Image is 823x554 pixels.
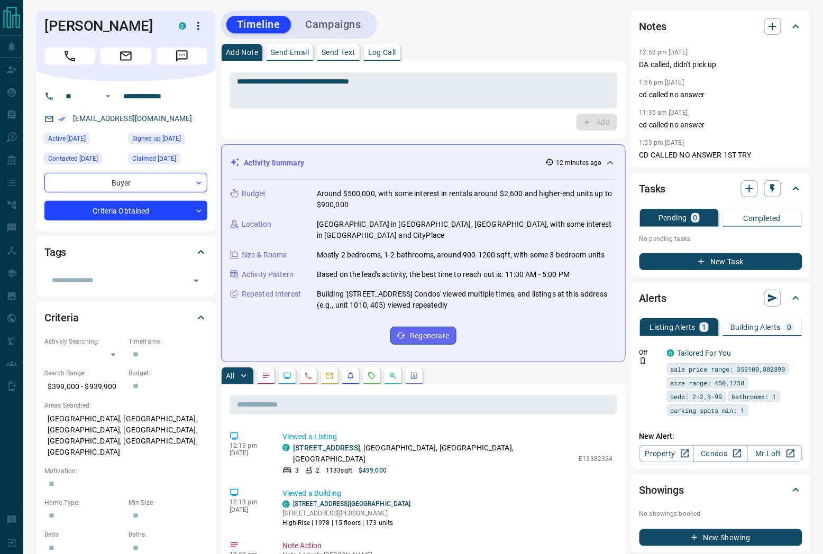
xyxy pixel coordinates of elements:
[283,372,291,380] svg: Lead Browsing Activity
[48,153,98,164] span: Contacted [DATE]
[639,253,802,270] button: New Task
[44,498,123,507] p: Home Type:
[282,509,411,518] p: [STREET_ADDRESS][PERSON_NAME]
[129,498,207,507] p: Min Size:
[693,445,748,462] a: Condos
[44,378,123,395] p: $399,000 - $939,900
[44,48,95,64] span: Call
[282,488,613,499] p: Viewed a Building
[242,269,294,280] p: Activity Pattern
[226,372,234,380] p: All
[44,133,123,147] div: Mon Sep 15 2025
[44,410,207,461] p: [GEOGRAPHIC_DATA], [GEOGRAPHIC_DATA], [GEOGRAPHIC_DATA], [GEOGRAPHIC_DATA], [GEOGRAPHIC_DATA], [G...
[639,119,802,131] p: cd called no answer
[44,173,207,192] div: Buyer
[390,327,456,345] button: Regenerate
[639,477,802,503] div: Showings
[132,133,181,144] span: Signed up [DATE]
[639,529,802,546] button: New Showing
[639,285,802,311] div: Alerts
[671,364,785,374] span: sale price range: 359100,802890
[44,239,207,265] div: Tags
[639,59,802,70] p: DA called, didn't pick up
[732,391,776,402] span: bathrooms: 1
[44,368,123,378] p: Search Range:
[639,89,802,100] p: cd called no answer
[693,214,698,221] p: 0
[304,372,313,380] svg: Calls
[132,153,176,164] span: Claimed [DATE]
[639,509,802,519] p: No showings booked
[650,324,696,331] p: Listing Alerts
[44,401,207,410] p: Areas Searched:
[293,444,360,452] a: [STREET_ADDRESS]
[639,18,667,35] h2: Notes
[230,498,267,506] p: 12:13 pm
[322,49,355,56] p: Send Text
[102,90,114,103] button: Open
[368,49,396,56] p: Log Call
[44,337,123,346] p: Actively Searching:
[226,49,258,56] p: Add Note
[244,158,304,169] p: Activity Summary
[702,324,706,331] p: 1
[317,219,617,241] p: [GEOGRAPHIC_DATA] in [GEOGRAPHIC_DATA], [GEOGRAPHIC_DATA], with some interest in [GEOGRAPHIC_DATA...
[346,372,355,380] svg: Listing Alerts
[639,139,684,146] p: 1:53 pm [DATE]
[671,405,745,415] span: parking spots min: 1
[317,269,570,280] p: Based on the lead's activity, the best time to reach out is: 11:00 AM - 5:00 PM
[293,500,411,507] a: [STREET_ADDRESS][GEOGRAPHIC_DATA]
[326,466,352,475] p: 1133 sqft
[359,466,387,475] p: $499,000
[242,188,266,199] p: Budget
[129,153,207,168] div: Thu Sep 23 2021
[639,14,802,39] div: Notes
[639,109,688,116] p: 11:35 am [DATE]
[44,530,123,539] p: Beds:
[579,454,613,464] p: E12382324
[44,153,123,168] div: Thu Sep 11 2025
[282,501,290,508] div: condos.ca
[282,518,411,528] p: High-Rise | 1978 | 15 floors | 173 units
[556,158,602,168] p: 12 minutes ago
[44,305,207,330] div: Criteria
[639,150,802,161] p: CD CALLED NO ANSWER 1ST TRY
[129,530,207,539] p: Baths:
[44,244,66,261] h2: Tags
[242,219,271,230] p: Location
[230,153,617,173] div: Activity Summary12 minutes ago
[730,324,781,331] p: Building Alerts
[282,444,290,451] div: condos.ca
[293,442,574,465] p: , [GEOGRAPHIC_DATA], [GEOGRAPHIC_DATA], [GEOGRAPHIC_DATA]
[639,79,684,86] p: 1:56 pm [DATE]
[282,540,613,551] p: Note Action
[316,466,319,475] p: 2
[44,17,163,34] h1: [PERSON_NAME]
[678,349,731,357] a: Tailored For You
[262,372,270,380] svg: Notes
[129,337,207,346] p: Timeframe:
[44,466,207,476] p: Motivation:
[659,214,687,221] p: Pending
[226,16,291,33] button: Timeline
[157,48,207,64] span: Message
[242,250,287,261] p: Size & Rooms
[230,449,267,457] p: [DATE]
[230,506,267,513] p: [DATE]
[639,348,661,357] p: Off
[639,482,684,498] h2: Showings
[48,133,86,144] span: Active [DATE]
[179,22,186,30] div: condos.ca
[44,201,207,220] div: Criteria Obtained
[44,309,79,326] h2: Criteria
[295,16,372,33] button: Campaigns
[410,372,418,380] svg: Agent Actions
[671,391,723,402] span: beds: 2-2,3-99
[747,445,802,462] a: Mr.Loft
[271,49,309,56] p: Send Email
[317,188,617,210] p: Around $500,000, with some interest in rentals around $2,600 and higher-end units up to $900,000
[639,431,802,442] p: New Alert:
[639,180,666,197] h2: Tasks
[639,231,802,247] p: No pending tasks
[317,289,617,311] p: Building '[STREET_ADDRESS] Condos' viewed multiple times, and listings at this address (e.g., uni...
